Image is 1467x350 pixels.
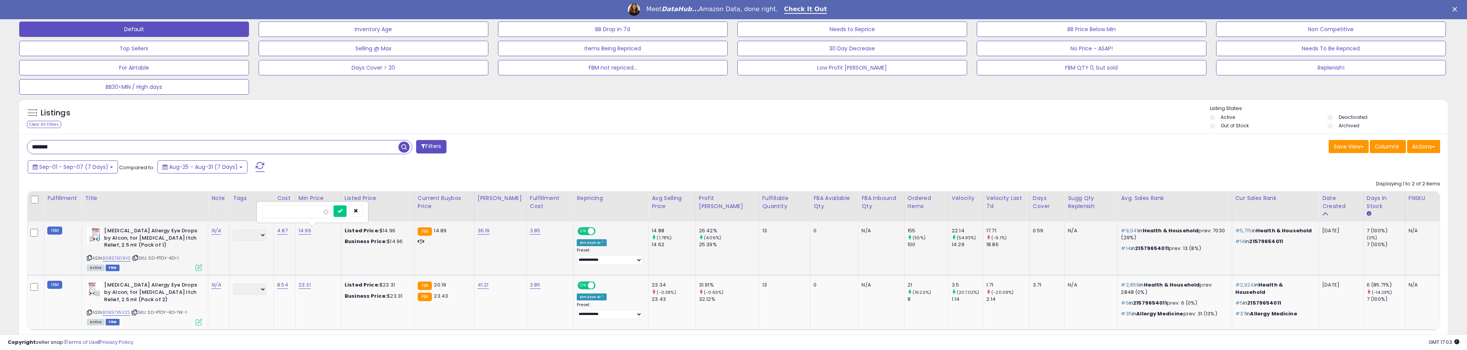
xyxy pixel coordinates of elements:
span: #5,715 [1235,227,1252,234]
div: Displaying 1 to 2 of 2 items [1376,180,1440,188]
a: Terms of Use [66,338,98,346]
div: 23.34 [652,282,695,288]
div: [DATE] [1322,227,1353,234]
span: Compared to: [119,164,154,171]
span: | SKU: SD-PTDY-RD-TW-1 [131,309,187,315]
div: Listed Price [345,194,411,202]
div: FBA Available Qty [813,194,855,210]
th: Please note that this number is a calculation based on your required days of coverage and your ve... [1065,191,1118,222]
span: 14.89 [434,227,446,234]
div: ASIN: [87,227,202,270]
button: No Price - ASAP! [977,41,1206,56]
div: N/A [1068,282,1112,288]
button: Needs to Reprice [737,22,967,37]
small: (1.78%) [657,235,672,241]
span: Health & Household [1144,281,1200,288]
span: #35 [1121,310,1132,317]
button: BB Drop in 7d [498,22,728,37]
div: 32.12% [699,296,759,303]
span: 21579654011 [1133,299,1167,307]
div: 0 [813,227,852,234]
small: (55%) [913,235,926,241]
small: FBA [418,227,432,236]
button: BB Price Below Min [977,22,1206,37]
div: 7 (100%) [1367,227,1405,234]
div: 7 (100%) [1367,296,1405,303]
div: Sugg Qty Replenish [1068,194,1114,210]
div: FBA inbound Qty [861,194,901,210]
div: $23.31 [345,293,408,300]
div: 1.71 [986,282,1029,288]
strong: Copyright [8,338,36,346]
div: Fulfillment [47,194,78,202]
a: B0857XD9VS [103,255,131,262]
span: 23.43 [434,292,448,300]
small: FBA [418,293,432,301]
div: 155 [908,227,948,234]
button: Days Cover > 20 [259,60,488,75]
span: #14 [1121,245,1130,252]
p: in prev: 2848 (0%) [1121,282,1226,295]
small: (-0.38%) [657,289,676,295]
a: B0857X5V2S [103,309,130,316]
b: Business Price: [345,292,387,300]
label: Out of Stock [1221,122,1249,129]
div: Fulfillable Quantity [762,194,807,210]
a: N/A [211,281,221,289]
span: #5 [1235,299,1243,307]
a: 23.31 [299,281,311,289]
div: 0.59 [1033,227,1059,234]
div: 6 (85.71%) [1367,282,1405,288]
div: Days Cover [1033,194,1061,210]
div: [DATE] [1322,282,1353,288]
span: OFF [594,228,607,235]
a: 8.54 [277,281,288,289]
div: Tags [233,194,270,202]
span: 21579654011 [1247,299,1281,307]
div: Date Created [1322,194,1360,210]
small: (162.5%) [913,289,931,295]
button: Replenish! [1216,60,1446,75]
button: Top Sellers [19,41,249,56]
th: CSV column name: cust_attr_1_Tags [230,191,274,222]
i: DataHub... [662,5,699,13]
div: N/A [1068,227,1112,234]
div: Avg Selling Price [652,194,692,210]
div: 17.71 [986,227,1029,234]
p: in prev: 6 (0%) [1121,300,1226,307]
div: 3.71 [1033,282,1059,288]
div: Note [211,194,226,202]
img: Profile image for Georgie [628,3,640,16]
small: Days In Stock. [1367,210,1371,217]
span: Aug-25 - Aug-31 (7 Days) [169,163,238,171]
button: For Airtable [19,60,249,75]
div: 14.29 [952,241,983,248]
label: Archived [1339,122,1359,129]
button: Items Being Repriced [498,41,728,56]
div: 18.86 [986,241,1029,248]
div: Meet Amazon Data, done right. [646,5,778,13]
button: Inventory Age [259,22,488,37]
span: #14 [1235,238,1245,245]
p: in [1235,227,1313,234]
div: Days In Stock [1367,194,1402,210]
a: 41.21 [478,281,489,289]
span: Allergy Medicine [1136,310,1183,317]
small: FBM [47,281,62,289]
p: in prev: 7030 (29%) [1121,227,1226,241]
div: Preset: [577,302,642,320]
button: FBM not repriced... [498,60,728,75]
span: Health & Household [1256,227,1312,234]
small: (-14.29%) [1372,289,1392,295]
button: Aug-25 - Aug-31 (7 Days) [158,160,247,173]
div: Ordered Items [908,194,945,210]
span: All listings currently available for purchase on Amazon [87,265,105,271]
small: (-20.09%) [991,289,1014,295]
span: Allergy Medicine [1250,310,1297,317]
a: 3.85 [530,227,541,235]
span: OFF [594,282,607,289]
div: 31.91% [699,282,759,288]
b: Listed Price: [345,227,380,234]
div: 8 [908,296,948,303]
small: FBM [47,227,62,235]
